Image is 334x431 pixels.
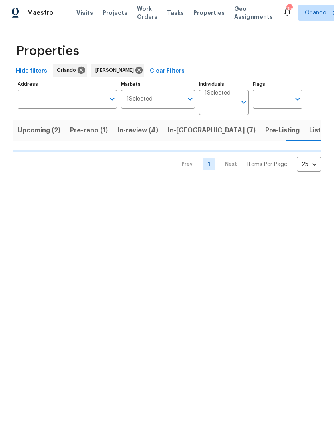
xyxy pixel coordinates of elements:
span: Clear Filters [150,66,185,76]
label: Individuals [199,82,249,87]
div: [PERSON_NAME] [91,64,144,77]
span: Pre-Listing [265,125,300,136]
span: Properties [193,9,225,17]
button: Open [107,93,118,105]
label: Flags [253,82,302,87]
span: In-review (4) [117,125,158,136]
span: 1 Selected [205,90,231,97]
button: Hide filters [13,64,50,79]
span: Visits [76,9,93,17]
span: Work Orders [137,5,157,21]
span: [PERSON_NAME] [95,66,137,74]
button: Open [292,93,303,105]
span: 1 Selected [127,96,153,103]
label: Address [18,82,117,87]
span: Pre-reno (1) [70,125,108,136]
span: Orlando [57,66,79,74]
button: Open [185,93,196,105]
span: Properties [16,47,79,55]
button: Open [238,97,249,108]
a: Goto page 1 [203,158,215,170]
span: Orlando [305,9,326,17]
nav: Pagination Navigation [174,157,321,172]
span: Projects [103,9,127,17]
span: Maestro [27,9,54,17]
label: Markets [121,82,195,87]
span: Upcoming (2) [18,125,60,136]
div: 35 [286,5,292,13]
p: Items Per Page [247,160,287,168]
button: Clear Filters [147,64,188,79]
span: Hide filters [16,66,47,76]
span: Tasks [167,10,184,16]
div: 25 [297,154,321,175]
span: In-[GEOGRAPHIC_DATA] (7) [168,125,256,136]
div: Orlando [53,64,87,77]
span: Geo Assignments [234,5,273,21]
